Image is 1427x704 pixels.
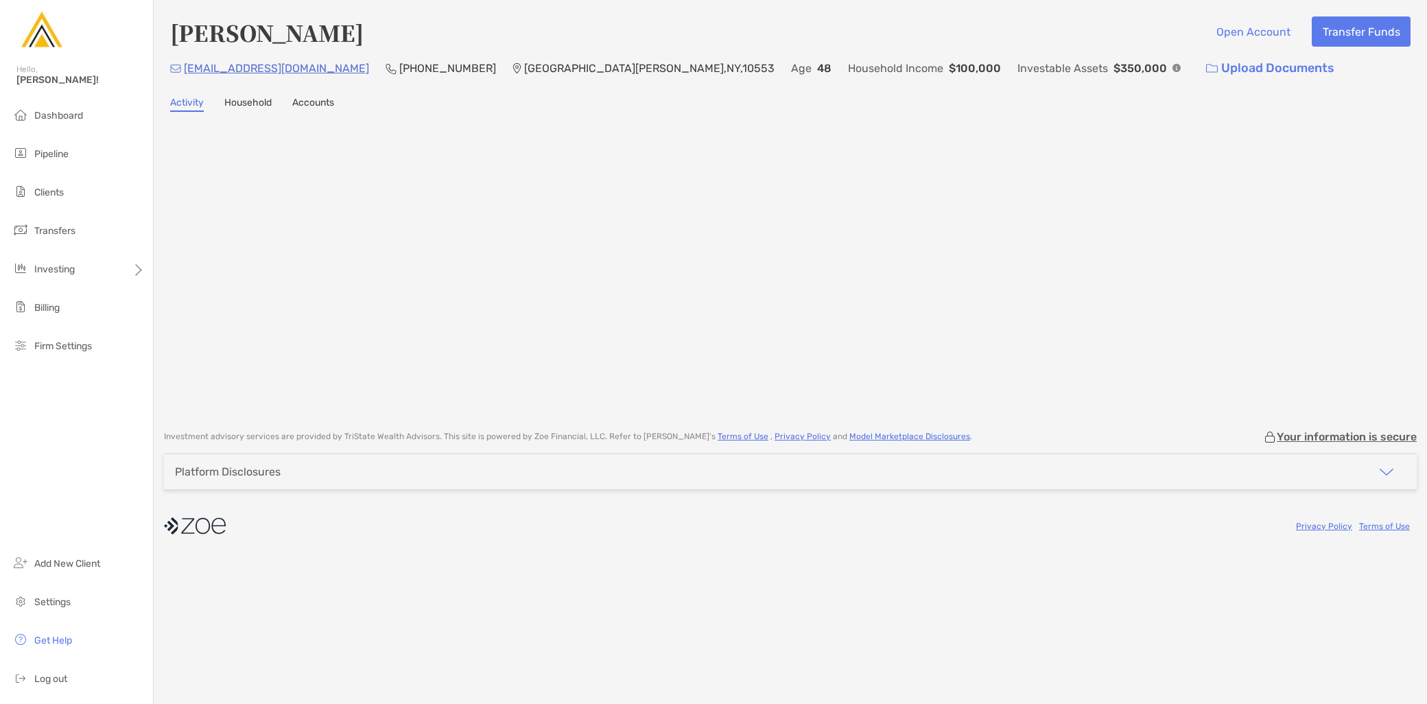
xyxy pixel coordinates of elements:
[1359,521,1410,531] a: Terms of Use
[1017,60,1108,77] p: Investable Assets
[1172,64,1181,72] img: Info Icon
[34,596,71,608] span: Settings
[34,673,67,685] span: Log out
[12,298,29,315] img: billing icon
[34,340,92,352] span: Firm Settings
[949,60,1001,77] p: $100,000
[775,432,831,441] a: Privacy Policy
[791,60,812,77] p: Age
[848,60,943,77] p: Household Income
[34,187,64,198] span: Clients
[12,670,29,686] img: logout icon
[1312,16,1411,47] button: Transfer Funds
[399,60,496,77] p: [PHONE_NUMBER]
[524,60,775,77] p: [GEOGRAPHIC_DATA][PERSON_NAME] , NY , 10553
[12,222,29,238] img: transfers icon
[34,225,75,237] span: Transfers
[718,432,768,441] a: Terms of Use
[12,337,29,353] img: firm-settings icon
[12,183,29,200] img: clients icon
[512,63,521,74] img: Location Icon
[175,465,281,478] div: Platform Disclosures
[1206,64,1218,73] img: button icon
[12,631,29,648] img: get-help icon
[1378,464,1395,480] img: icon arrow
[817,60,832,77] p: 48
[34,558,100,570] span: Add New Client
[12,260,29,277] img: investing icon
[849,432,970,441] a: Model Marketplace Disclosures
[34,635,72,646] span: Get Help
[170,97,204,112] a: Activity
[164,511,226,541] img: company logo
[164,432,972,442] p: Investment advisory services are provided by TriState Wealth Advisors . This site is powered by Z...
[184,60,369,77] p: [EMAIL_ADDRESS][DOMAIN_NAME]
[34,110,83,121] span: Dashboard
[34,263,75,275] span: Investing
[1296,521,1352,531] a: Privacy Policy
[224,97,272,112] a: Household
[16,74,145,86] span: [PERSON_NAME]!
[12,145,29,161] img: pipeline icon
[1277,430,1417,443] p: Your information is secure
[292,97,334,112] a: Accounts
[386,63,397,74] img: Phone Icon
[16,5,66,55] img: Zoe Logo
[170,16,364,48] h4: [PERSON_NAME]
[1197,54,1343,83] a: Upload Documents
[34,302,60,314] span: Billing
[12,593,29,609] img: settings icon
[1113,60,1167,77] p: $350,000
[34,148,69,160] span: Pipeline
[12,554,29,571] img: add_new_client icon
[1205,16,1301,47] button: Open Account
[12,106,29,123] img: dashboard icon
[170,64,181,73] img: Email Icon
